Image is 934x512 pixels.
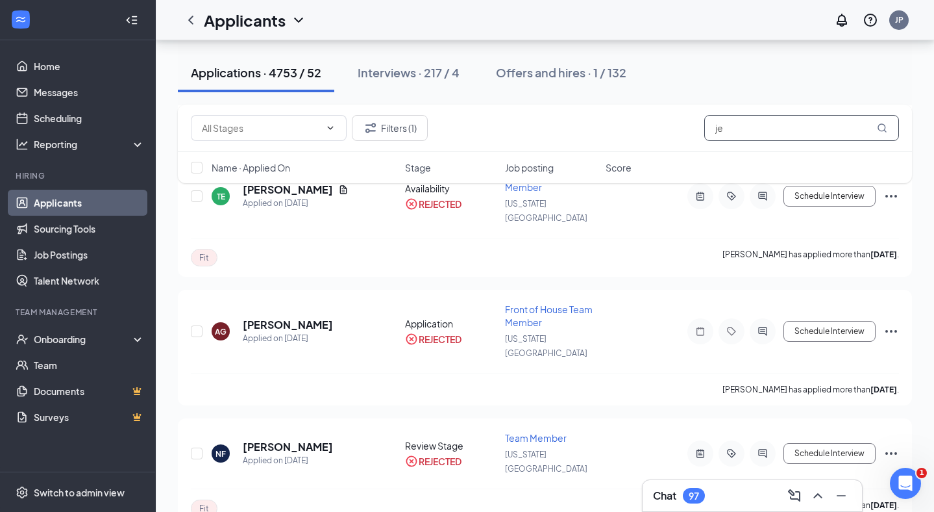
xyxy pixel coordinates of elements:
span: Front of House Team Member [505,303,593,328]
span: 1 [916,468,927,478]
b: [DATE] [870,385,897,394]
span: Job posting [505,161,554,174]
p: [PERSON_NAME] has applied more than . [722,249,899,266]
svg: Ellipses [883,324,899,339]
svg: Settings [16,486,29,499]
span: [US_STATE][GEOGRAPHIC_DATA] [505,199,587,223]
input: Search in applications [704,115,899,141]
div: Applied on [DATE] [243,332,333,345]
div: AG [215,326,227,337]
svg: Note [693,326,708,337]
div: REJECTED [419,455,461,468]
svg: ActiveTag [724,191,739,201]
div: Onboarding [34,333,134,346]
svg: Analysis [16,138,29,151]
svg: Collapse [125,14,138,27]
svg: ChevronDown [325,123,336,133]
h5: [PERSON_NAME] [243,318,333,332]
div: TE [217,191,225,202]
button: Minimize [831,485,852,506]
b: [DATE] [870,250,897,259]
svg: Ellipses [883,188,899,204]
input: All Stages [202,121,320,135]
a: Team [34,352,145,378]
svg: ChevronLeft [183,12,199,28]
div: Applied on [DATE] [243,197,349,210]
svg: UserCheck [16,333,29,346]
svg: ComposeMessage [787,488,802,504]
svg: ChevronDown [291,12,306,28]
div: NF [215,448,226,459]
a: Home [34,53,145,79]
button: Schedule Interview [783,443,876,464]
iframe: Intercom live chat [890,468,921,499]
span: [US_STATE][GEOGRAPHIC_DATA] [505,334,587,358]
a: Applicants [34,190,145,216]
button: Schedule Interview [783,186,876,207]
div: Offers and hires · 1 / 132 [496,64,626,81]
b: [DATE] [870,500,897,510]
h1: Applicants [204,9,286,31]
svg: WorkstreamLogo [14,13,27,26]
span: Score [606,161,632,174]
div: 97 [689,491,699,502]
span: Stage [405,161,431,174]
button: Schedule Interview [783,321,876,342]
a: SurveysCrown [34,404,145,430]
svg: Tag [724,326,739,337]
p: [PERSON_NAME] has applied more than . [722,384,899,395]
div: Review Stage [405,439,498,452]
svg: CrossCircle [405,333,418,346]
svg: Filter [363,120,378,136]
svg: ChevronUp [810,488,826,504]
span: Fit [199,252,209,263]
svg: MagnifyingGlass [877,123,887,133]
svg: ActiveNote [693,191,708,201]
svg: ActiveChat [755,326,770,337]
svg: CrossCircle [405,455,418,468]
a: Messages [34,79,145,105]
div: Hiring [16,170,142,181]
svg: Ellipses [883,446,899,461]
div: Reporting [34,138,145,151]
div: Switch to admin view [34,486,125,499]
h5: [PERSON_NAME] [243,440,333,454]
svg: Notifications [834,12,850,28]
div: Applications · 4753 / 52 [191,64,321,81]
span: Name · Applied On [212,161,290,174]
a: Sourcing Tools [34,216,145,242]
svg: ActiveNote [693,448,708,459]
span: [US_STATE][GEOGRAPHIC_DATA] [505,450,587,474]
div: REJECTED [419,198,461,211]
a: DocumentsCrown [34,378,145,404]
span: Team Member [505,432,567,444]
button: Filter Filters (1) [352,115,428,141]
svg: CrossCircle [405,198,418,211]
div: Application [405,317,498,330]
div: JP [895,14,903,25]
svg: QuestionInfo [863,12,878,28]
svg: ActiveChat [755,191,770,201]
h3: Chat [653,489,676,503]
div: Interviews · 217 / 4 [358,64,460,81]
a: Scheduling [34,105,145,131]
a: Job Postings [34,242,145,268]
svg: Minimize [833,488,849,504]
div: Applied on [DATE] [243,454,333,467]
svg: ActiveChat [755,448,770,459]
div: Team Management [16,307,142,318]
a: Talent Network [34,268,145,294]
div: REJECTED [419,333,461,346]
button: ChevronUp [807,485,828,506]
button: ComposeMessage [784,485,805,506]
svg: ActiveTag [724,448,739,459]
